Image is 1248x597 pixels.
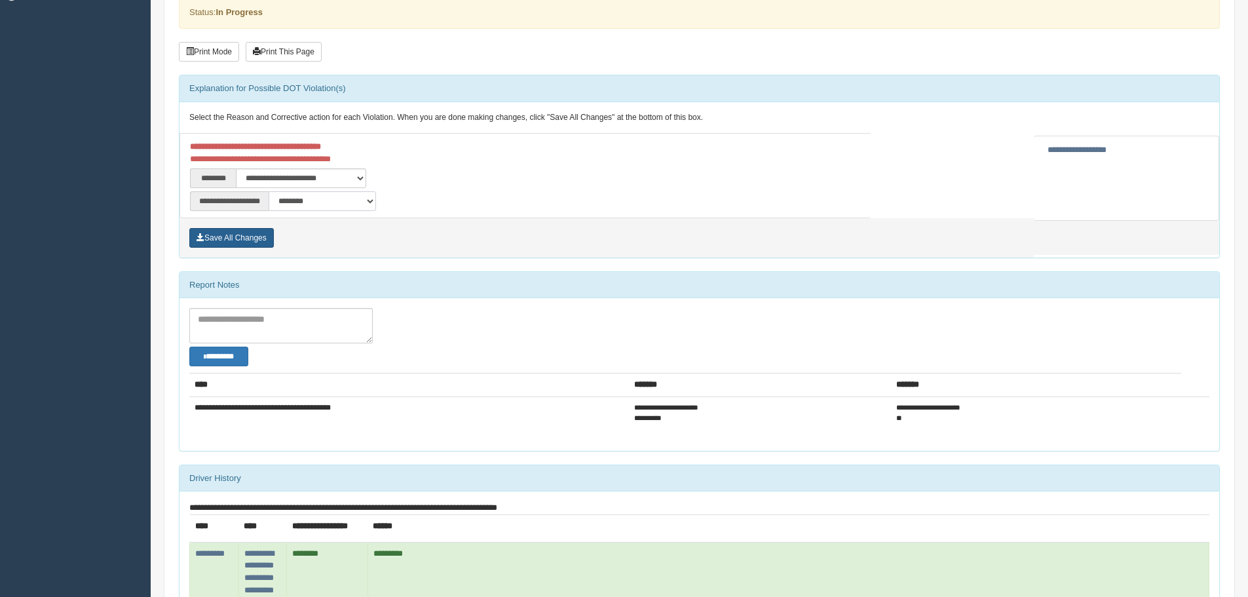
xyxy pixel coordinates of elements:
[246,42,322,62] button: Print This Page
[180,75,1219,102] div: Explanation for Possible DOT Violation(s)
[216,7,263,17] strong: In Progress
[179,42,239,62] button: Print Mode
[189,347,248,366] button: Change Filter Options
[180,465,1219,491] div: Driver History
[180,272,1219,298] div: Report Notes
[180,102,1219,134] div: Select the Reason and Corrective action for each Violation. When you are done making changes, cli...
[189,228,274,248] button: Save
